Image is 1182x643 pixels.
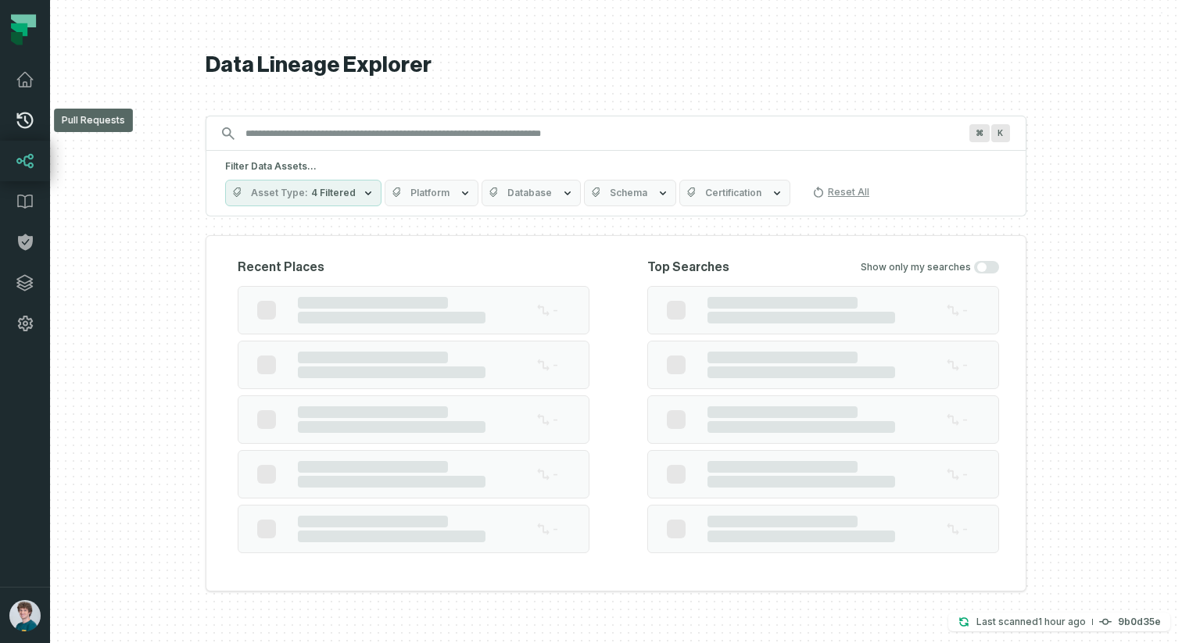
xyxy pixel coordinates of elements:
[948,613,1170,631] button: Last scanned[DATE] 1:23:08 PM9b0d35e
[991,124,1010,142] span: Press ⌘ + K to focus the search bar
[54,109,133,132] div: Pull Requests
[9,600,41,631] img: avatar of Amir Dolev
[1118,617,1161,627] h4: 9b0d35e
[1038,616,1086,627] relative-time: Aug 18, 2025, 1:23 PM GMT+3
[206,52,1026,79] h1: Data Lineage Explorer
[976,614,1086,630] p: Last scanned
[969,124,990,142] span: Press ⌘ + K to focus the search bar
